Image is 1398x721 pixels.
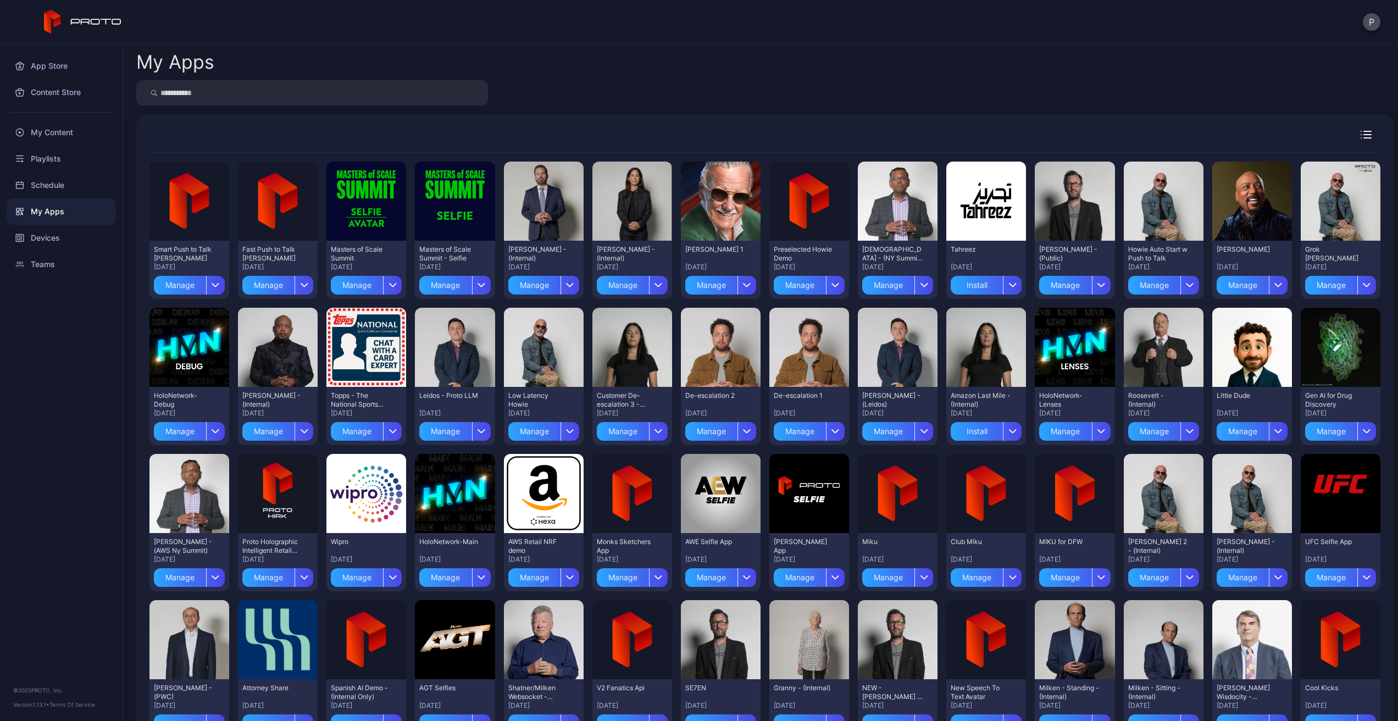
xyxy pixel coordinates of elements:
div: [DATE] [951,409,1022,418]
div: Gen AI for Drug Discovery [1305,391,1366,409]
div: Dr. Meltzer - (Internal) [597,245,657,263]
div: Miku [862,537,923,546]
div: [DATE] [685,263,756,271]
div: [DATE] [154,409,225,418]
div: [DATE] [951,701,1022,710]
button: Manage [1217,418,1288,441]
div: [DATE] [1128,409,1199,418]
div: [DATE] [685,409,756,418]
div: [DATE] [1305,263,1376,271]
div: [DATE] [419,555,490,564]
div: [DATE] [1217,701,1288,710]
div: Manage [1305,422,1357,441]
button: Install [951,271,1022,295]
div: Monks Sketchers App [597,537,657,555]
div: AGT Selfies [419,684,480,692]
div: New Speech To Text Avatar [951,684,1011,701]
div: [DATE] [1039,409,1110,418]
div: [DATE] [508,701,579,710]
div: [DATE] [862,263,933,271]
div: Manage [774,276,826,295]
div: Manage [331,568,383,587]
button: Manage [774,271,845,295]
div: [DATE] [862,701,933,710]
button: Manage [685,564,756,587]
button: Install [951,418,1022,441]
div: [DATE] [685,701,756,710]
div: Mohib - (PWC) [154,684,214,701]
button: Manage [508,271,579,295]
button: Manage [508,418,579,441]
div: [DATE] [597,409,668,418]
div: Jared - (Internal) [508,245,569,263]
div: Grok Howie Mandel [1305,245,1366,263]
div: Cool Kicks [1305,684,1366,692]
div: Little Dude [1217,391,1277,400]
div: Manage [597,568,649,587]
div: [DATE] [597,555,668,564]
div: Manage [419,422,471,441]
div: Manage [331,276,383,295]
div: Manage [1217,568,1269,587]
button: Manage [1305,271,1376,295]
div: Manage [1217,276,1269,295]
div: [DATE] [1039,555,1110,564]
button: Manage [597,418,668,441]
div: [DATE] [1305,701,1376,710]
div: [DATE] [331,409,402,418]
div: Content Store [7,79,116,106]
div: Howie Mandel - (Internal) [1217,537,1277,555]
div: [DATE] [419,409,490,418]
div: Manage [597,276,649,295]
div: Preselected Howie Demo [774,245,834,263]
button: Manage [951,564,1022,587]
div: HoloNetwork-Debug [154,391,214,409]
button: Manage [154,418,225,441]
div: Manage [1039,568,1091,587]
div: Leidos - Proto LLM [419,391,480,400]
button: Manage [597,271,668,295]
div: Manage [862,422,914,441]
button: Manage [508,564,579,587]
div: [DATE] [862,409,933,418]
div: [DATE] [597,701,668,710]
a: Teams [7,251,116,278]
div: [DATE] [242,263,313,271]
div: David Selfie App [774,537,834,555]
div: Howie Mandel 2 - (Internal) [1128,537,1189,555]
div: © 2025 PROTO, Inc. [13,686,109,695]
div: Manage [862,568,914,587]
button: Manage [242,271,313,295]
div: Masters of Scale Summit [331,245,391,263]
div: Manage [685,422,737,441]
div: [DATE] [154,701,225,710]
div: Manage [419,568,471,587]
div: De-escalation 2 [685,391,746,400]
div: Milken - Standing - (Internal) [1039,684,1100,701]
div: Manage [685,568,737,587]
button: Manage [1128,271,1199,295]
div: Milken - Sitting - (Internal) [1128,684,1189,701]
button: Manage [242,564,313,587]
div: Install [951,422,1003,441]
div: Customer De-escalation 3 - (Amazon Last Mile) [597,391,657,409]
div: [DATE] [154,263,225,271]
a: Schedule [7,172,116,198]
a: My Apps [7,198,116,225]
span: Version 1.13.1 • [13,701,49,708]
a: Playlists [7,146,116,172]
a: My Content [7,119,116,146]
div: [DATE] [242,555,313,564]
div: Manage [154,276,206,295]
button: Manage [1305,418,1376,441]
div: V2 Fanatics Api [597,684,657,692]
div: Manage [774,422,826,441]
a: App Store [7,53,116,79]
a: Terms Of Service [49,701,95,708]
button: Manage [331,271,402,295]
div: [DATE] [1217,409,1288,418]
div: Manage [242,422,295,441]
div: [DATE] [862,555,933,564]
div: Manage [1128,276,1180,295]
